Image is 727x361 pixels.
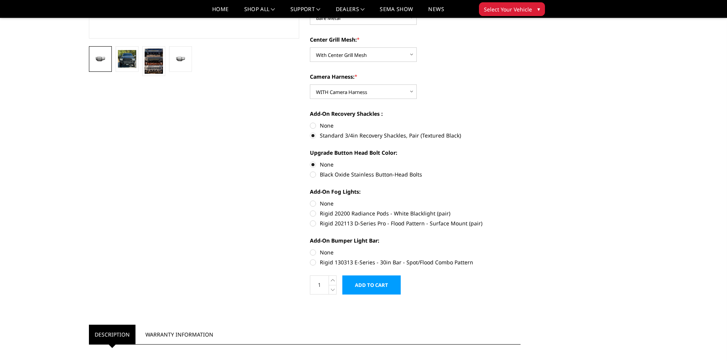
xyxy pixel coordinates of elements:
a: SEMA Show [380,6,413,18]
label: Camera Harness: [310,73,521,81]
label: Add-On Fog Lights: [310,188,521,196]
label: None [310,248,521,256]
a: Warranty Information [140,325,219,344]
label: Add-On Bumper Light Bar: [310,236,521,244]
img: 2019-2025 Ram 4500-5500 - Freedom Series - Extreme Front Bumper (Non-Winch) [118,50,136,68]
iframe: Chat Widget [689,324,727,361]
a: Description [89,325,135,344]
label: Add-On Recovery Shackles : [310,110,521,118]
label: Standard 3/4in Recovery Shackles, Pair (Textured Black) [310,131,521,139]
a: Support [290,6,321,18]
label: None [310,160,521,168]
label: Center Grill Mesh: [310,36,521,44]
img: 2019-2025 Ram 4500-5500 - Freedom Series - Extreme Front Bumper (Non-Winch) [91,55,110,63]
a: Dealers [336,6,365,18]
label: Rigid 130313 E-Series - 30in Bar - Spot/Flood Combo Pattern [310,258,521,266]
label: Rigid 20200 Radiance Pods - White Blacklight (pair) [310,209,521,217]
span: ▾ [537,5,540,13]
label: Rigid 202113 D-Series Pro - Flood Pattern - Surface Mount (pair) [310,219,521,227]
a: Home [212,6,229,18]
label: None [310,199,521,207]
label: Black Oxide Stainless Button-Head Bolts [310,170,521,178]
label: Upgrade Button Head Bolt Color: [310,149,521,157]
label: None [310,121,521,130]
img: 2019-2025 Ram 4500-5500 - Freedom Series - Extreme Front Bumper (Non-Winch) [171,55,190,63]
img: 2019-2025 Ram 4500-5500 - Freedom Series - Extreme Front Bumper (Non-Winch) [145,49,163,74]
a: News [428,6,444,18]
span: Select Your Vehicle [484,5,532,13]
input: Add to Cart [342,275,401,295]
button: Select Your Vehicle [479,2,545,16]
a: shop all [244,6,275,18]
